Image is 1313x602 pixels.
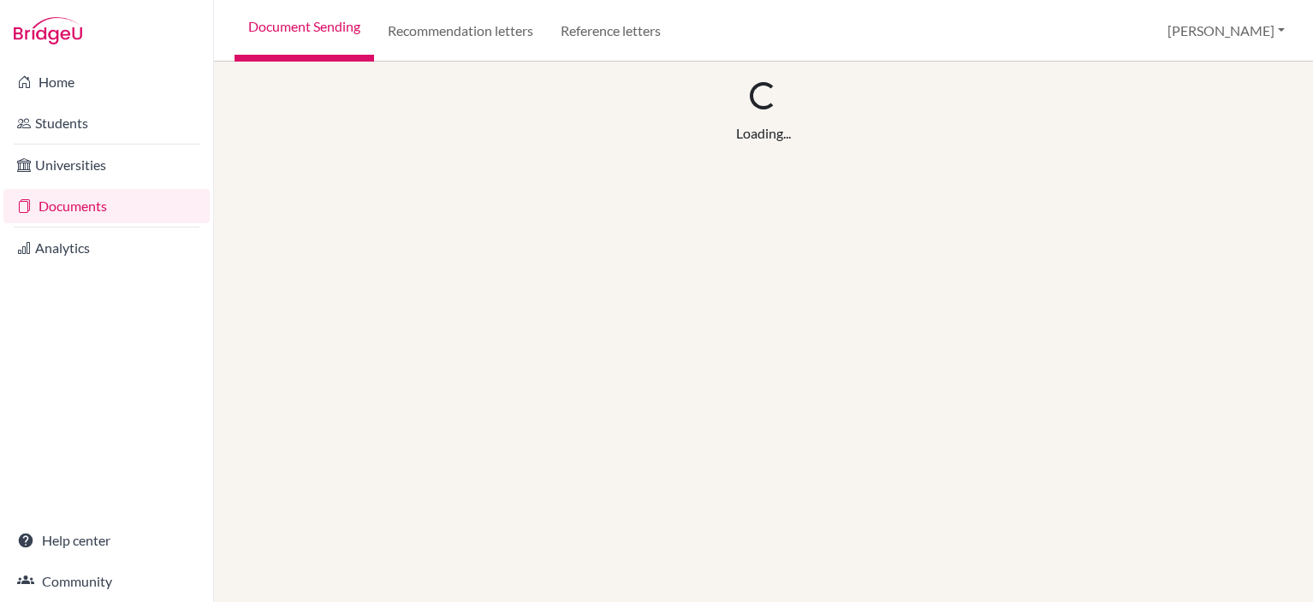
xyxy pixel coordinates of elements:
a: Students [3,106,210,140]
a: Community [3,564,210,599]
a: Documents [3,189,210,223]
a: Help center [3,523,210,558]
a: Universities [3,148,210,182]
img: Bridge-U [14,17,82,44]
button: [PERSON_NAME] [1160,15,1292,47]
a: Home [3,65,210,99]
div: Loading... [736,123,791,144]
a: Analytics [3,231,210,265]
